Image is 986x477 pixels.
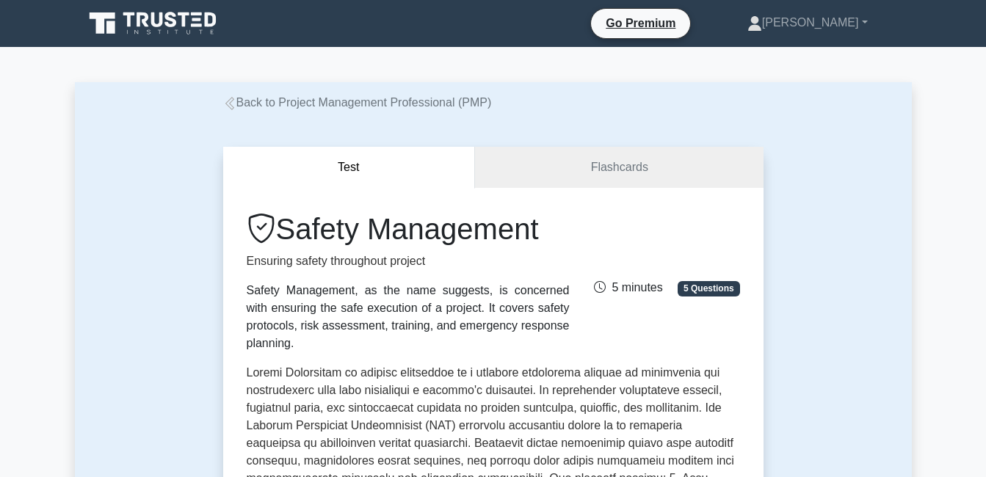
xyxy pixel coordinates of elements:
[247,252,570,270] p: Ensuring safety throughout project
[594,281,662,294] span: 5 minutes
[712,8,903,37] a: [PERSON_NAME]
[247,211,570,247] h1: Safety Management
[475,147,763,189] a: Flashcards
[247,282,570,352] div: Safety Management, as the name suggests, is concerned with ensuring the safe execution of a proje...
[597,14,684,32] a: Go Premium
[678,281,739,296] span: 5 Questions
[223,147,476,189] button: Test
[223,96,492,109] a: Back to Project Management Professional (PMP)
